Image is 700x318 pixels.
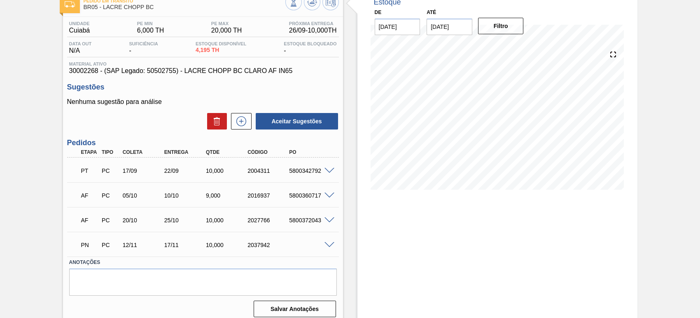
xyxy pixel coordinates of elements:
[287,192,333,199] div: 5800360717
[289,21,337,26] span: Próxima Entrega
[100,192,121,199] div: Pedido de Compra
[284,41,336,46] span: Estoque Bloqueado
[211,21,242,26] span: PE MAX
[204,167,250,174] div: 10,000
[69,41,92,46] span: Data out
[81,192,98,199] p: AF
[289,27,337,34] span: 26/09 - 10,000 TH
[256,113,338,130] button: Aceitar Sugestões
[245,167,292,174] div: 2004311
[427,9,436,15] label: Até
[162,217,208,224] div: 25/10/2025
[121,192,167,199] div: 05/10/2025
[65,1,75,7] img: Ícone
[100,242,121,248] div: Pedido de Compra
[100,217,121,224] div: Pedido de Compra
[375,19,420,35] input: dd/mm/yyyy
[81,217,98,224] p: AF
[162,192,208,199] div: 10/10/2025
[287,217,333,224] div: 5800372043
[121,149,167,155] div: Coleta
[137,27,164,34] span: 6,000 TH
[79,162,100,180] div: Pedido em Trânsito
[204,242,250,248] div: 10,000
[129,41,158,46] span: Suficiência
[196,47,246,53] span: 4,195 TH
[79,236,100,254] div: Pedido em Negociação
[162,167,208,174] div: 22/09/2025
[79,149,100,155] div: Etapa
[245,217,292,224] div: 2027766
[287,167,333,174] div: 5800342792
[121,217,167,224] div: 20/10/2025
[137,21,164,26] span: PE MIN
[204,217,250,224] div: 10,000
[211,27,242,34] span: 20,000 TH
[478,18,524,34] button: Filtro
[196,41,246,46] span: Estoque Disponível
[81,242,98,248] p: PN
[282,41,338,54] div: -
[69,21,90,26] span: Unidade
[67,98,339,106] p: Nenhuma sugestão para análise
[204,192,250,199] div: 9,000
[245,149,292,155] div: Código
[254,301,336,317] button: Salvar Anotações
[121,167,167,174] div: 17/09/2025
[204,149,250,155] div: Qtde
[81,167,98,174] p: PT
[127,41,160,54] div: -
[67,41,94,54] div: N/A
[162,149,208,155] div: Entrega
[69,27,90,34] span: Cuiabá
[69,257,337,269] label: Anotações
[245,242,292,248] div: 2037942
[100,149,121,155] div: Tipo
[162,242,208,248] div: 17/11/2025
[67,139,339,147] h3: Pedidos
[203,113,227,130] div: Excluir Sugestões
[287,149,333,155] div: PO
[67,83,339,92] h3: Sugestões
[375,9,382,15] label: De
[427,19,472,35] input: dd/mm/yyyy
[79,211,100,229] div: Aguardando Faturamento
[69,67,337,75] span: 30002268 - (SAP Legado: 50502755) - LACRE CHOPP BC CLARO AF IN65
[69,61,337,66] span: Material ativo
[100,167,121,174] div: Pedido de Compra
[252,112,339,130] div: Aceitar Sugestões
[227,113,252,130] div: Nova sugestão
[79,186,100,205] div: Aguardando Faturamento
[121,242,167,248] div: 12/11/2025
[84,4,285,10] span: BR05 - LACRE CHOPP BC
[245,192,292,199] div: 2016937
